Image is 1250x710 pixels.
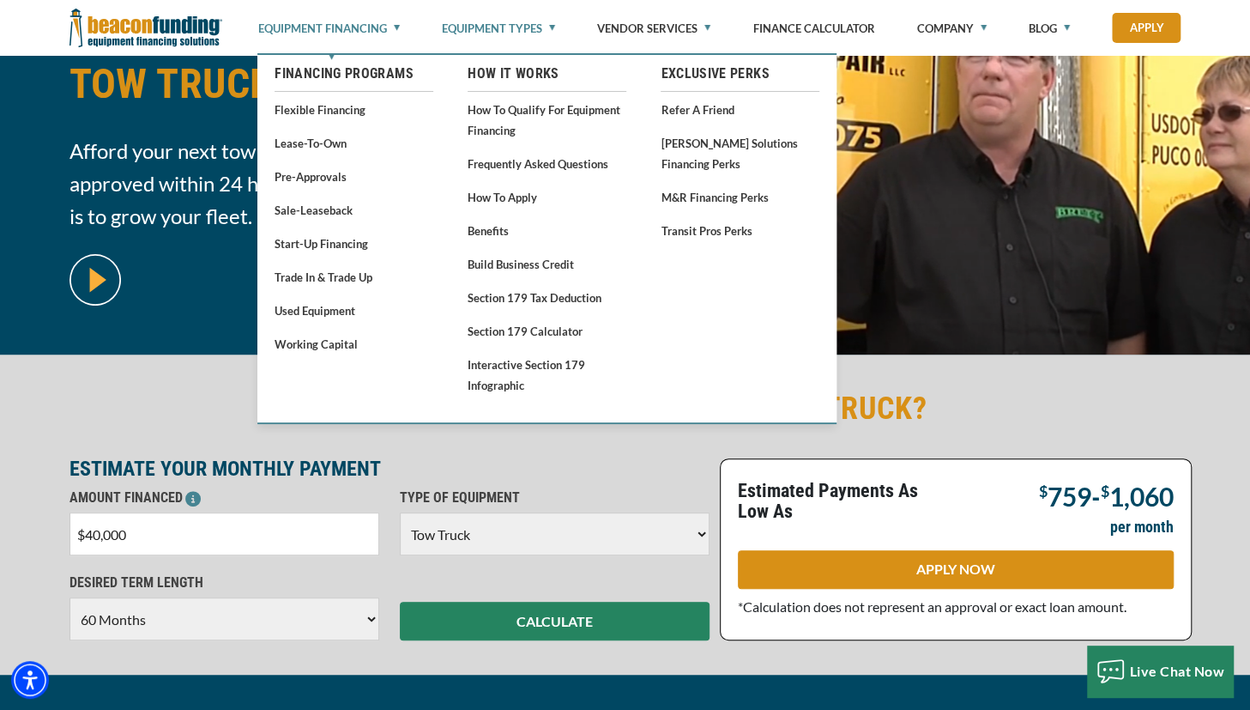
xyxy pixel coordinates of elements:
[69,135,615,233] span: Afford your next tow truck with a low monthly payment. Get approved within 24 hours. Watch the vi...
[69,458,710,479] p: ESTIMATE YOUR MONTHLY PAYMENT
[69,59,615,109] span: TOW TRUCK FINANCING
[661,220,819,241] a: Transit Pros Perks
[275,166,433,187] a: Pre-approvals
[275,266,433,288] a: Trade In & Trade Up
[468,253,626,275] a: Build Business Credit
[468,153,626,174] a: Frequently Asked Questions
[738,481,945,522] p: Estimated Payments As Low As
[661,64,819,84] a: Exclusive Perks
[275,99,433,120] a: Flexible Financing
[468,320,626,342] a: Section 179 Calculator
[69,389,1181,428] h2: HOW AFFORDABLE IS YOUR NEXT TOW TRUCK?
[1112,13,1181,43] a: Apply
[468,186,626,208] a: How to Apply
[1101,482,1109,501] span: $
[69,254,121,306] img: video modal pop-up play button
[69,573,379,593] p: DESIRED TERM LENGTH
[661,99,819,120] a: Refer a Friend
[738,598,1126,615] span: *Calculation does not represent an approval or exact loan amount.
[69,488,379,508] p: AMOUNT FINANCED
[400,488,710,508] p: TYPE OF EQUIPMENT
[275,233,433,254] a: Start-Up Financing
[1109,481,1174,512] span: 1,060
[468,64,626,84] a: How It Works
[11,661,49,699] div: Accessibility Menu
[1130,663,1225,679] span: Live Chat Now
[1048,481,1091,512] span: 759
[275,199,433,221] a: Sale-Leaseback
[468,354,626,396] a: Interactive Section 179 Infographic
[1039,481,1174,508] p: -
[468,287,626,308] a: Section 179 Tax Deduction
[468,99,626,141] a: How to Qualify for Equipment Financing
[1039,482,1048,501] span: $
[661,186,819,208] a: M&R Financing Perks
[468,220,626,241] a: Benefits
[400,602,710,640] button: CALCULATE
[275,333,433,355] a: Working Capital
[69,9,615,122] h1: REV UP YOUR BUSINESS
[275,64,433,84] a: Financing Programs
[661,132,819,174] a: [PERSON_NAME] Solutions Financing Perks
[275,132,433,154] a: Lease-To-Own
[69,513,379,555] input: $
[275,300,433,321] a: Used Equipment
[1087,646,1234,697] button: Live Chat Now
[738,550,1174,589] a: APPLY NOW
[1110,517,1174,537] p: per month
